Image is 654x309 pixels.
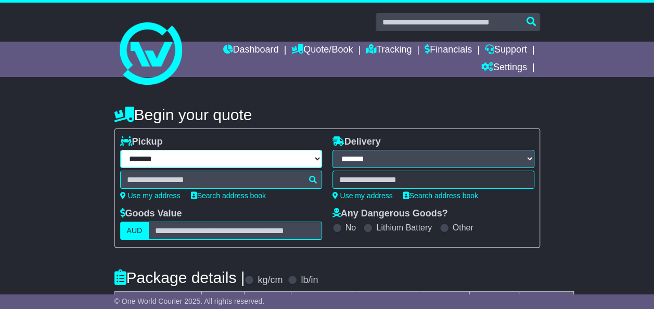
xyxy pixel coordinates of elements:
a: Use my address [332,191,393,200]
span: © One World Courier 2025. All rights reserved. [114,297,265,305]
a: Tracking [366,42,412,59]
a: Quote/Book [291,42,353,59]
label: kg/cm [258,275,283,286]
label: Pickup [120,136,163,148]
label: lb/in [301,275,318,286]
label: Other [453,223,473,233]
h4: Package details | [114,269,245,286]
typeahead: Please provide city [120,171,322,189]
a: Search address book [191,191,266,200]
a: Dashboard [223,42,278,59]
label: Goods Value [120,208,182,220]
a: Use my address [120,191,181,200]
label: AUD [120,222,149,240]
a: Financials [425,42,472,59]
label: No [345,223,356,233]
label: Delivery [332,136,381,148]
a: Search address book [403,191,478,200]
label: Lithium Battery [376,223,432,233]
a: Support [485,42,527,59]
h4: Begin your quote [114,106,540,123]
a: Settings [481,59,527,77]
label: Any Dangerous Goods? [332,208,448,220]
